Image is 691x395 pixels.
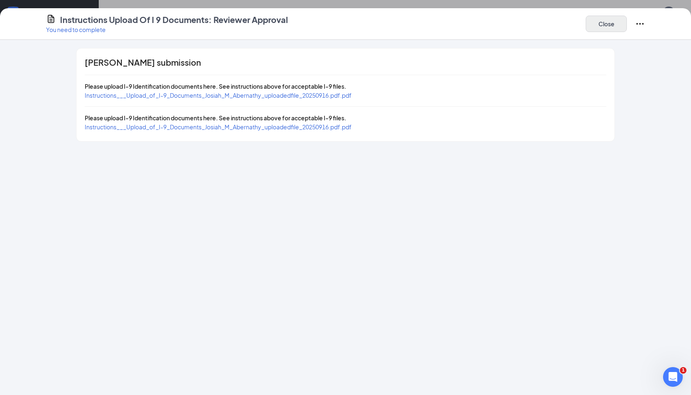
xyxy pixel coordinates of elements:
iframe: Intercom live chat [663,367,683,387]
h4: Instructions Upload Of I 9 Documents: Reviewer Approval [60,14,288,25]
span: Please upload I-9 Identification documents here. See instructions above for acceptable I-9 files. [85,114,346,122]
span: Please upload I-9 Identification documents here. See instructions above for acceptable I-9 files. [85,83,346,90]
a: Instructions___Upload_of_I-9_Documents_Josiah_M_Abernathy_uploadedfile_20250916.pdf.pdf [85,92,352,99]
button: Close [586,16,627,32]
svg: Ellipses [635,19,645,29]
span: 1 [680,367,686,374]
span: [PERSON_NAME] submission [85,58,201,67]
svg: CustomFormIcon [46,14,56,24]
p: You need to complete [46,25,288,34]
a: Instructions___Upload_of_I-9_Documents_Josiah_M_Abernathy_uploadedfile_20250916.pdf.pdf [85,123,352,131]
